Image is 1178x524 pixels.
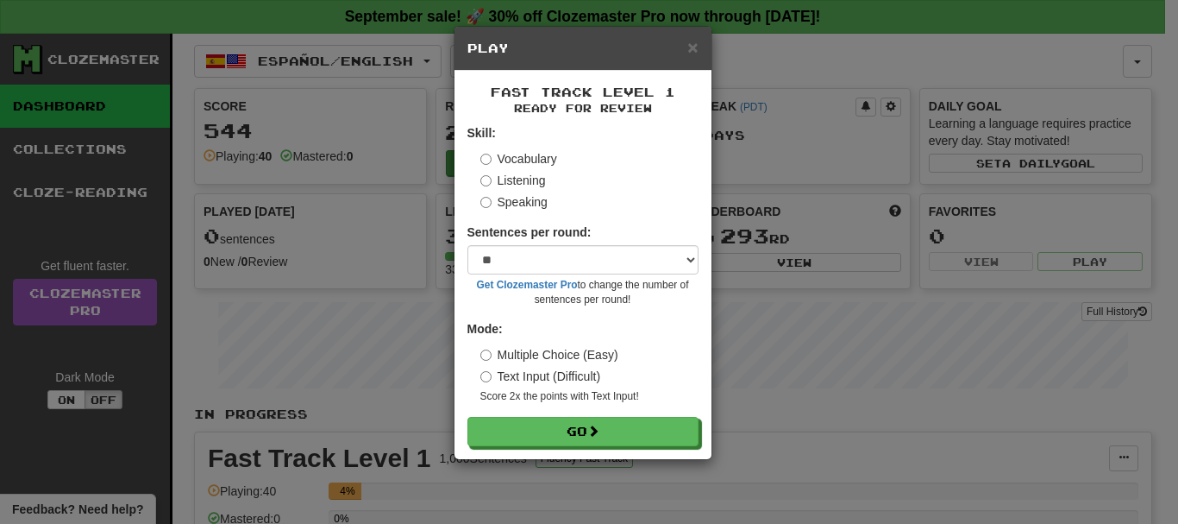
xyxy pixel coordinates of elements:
label: Vocabulary [480,150,557,167]
button: Close [687,38,698,56]
strong: Skill: [467,126,496,140]
label: Text Input (Difficult) [480,368,601,385]
strong: Mode: [467,322,503,336]
input: Listening [480,175,492,186]
input: Speaking [480,197,492,208]
label: Speaking [480,193,548,211]
small: Ready for Review [467,101,699,116]
label: Listening [480,172,546,189]
a: Get Clozemaster Pro [477,279,578,291]
label: Multiple Choice (Easy) [480,346,618,363]
input: Multiple Choice (Easy) [480,350,492,361]
small: Score 2x the points with Text Input ! [480,389,699,404]
small: to change the number of sentences per round! [467,278,699,307]
h5: Play [467,40,699,57]
label: Sentences per round: [467,224,592,241]
span: × [687,37,698,57]
input: Text Input (Difficult) [480,371,492,382]
button: Go [467,417,699,446]
span: Fast Track Level 1 [491,85,675,99]
input: Vocabulary [480,154,492,165]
